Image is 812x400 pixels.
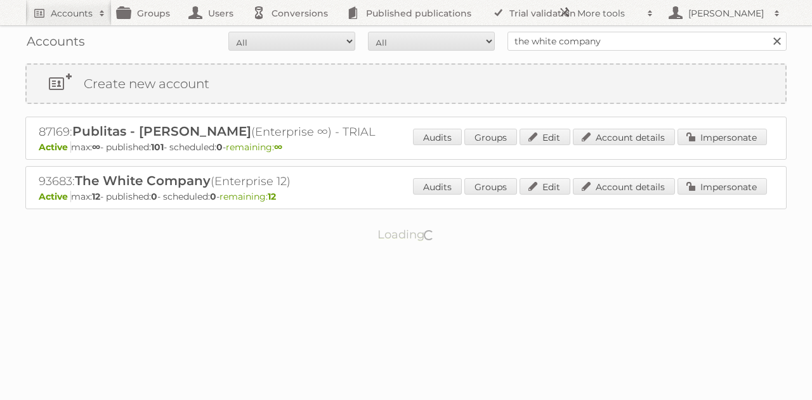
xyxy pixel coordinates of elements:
[337,222,475,247] p: Loading
[39,141,71,153] span: Active
[51,7,93,20] h2: Accounts
[39,191,773,202] p: max: - published: - scheduled: -
[678,129,767,145] a: Impersonate
[151,191,157,202] strong: 0
[72,124,251,139] span: Publitas - [PERSON_NAME]
[39,141,773,153] p: max: - published: - scheduled: -
[75,173,211,188] span: The White Company
[268,191,276,202] strong: 12
[39,191,71,202] span: Active
[685,7,768,20] h2: [PERSON_NAME]
[216,141,223,153] strong: 0
[573,178,675,195] a: Account details
[464,178,517,195] a: Groups
[226,141,282,153] span: remaining:
[577,7,641,20] h2: More tools
[413,178,462,195] a: Audits
[413,129,462,145] a: Audits
[92,191,100,202] strong: 12
[39,173,483,190] h2: 93683: (Enterprise 12)
[210,191,216,202] strong: 0
[274,141,282,153] strong: ∞
[464,129,517,145] a: Groups
[92,141,100,153] strong: ∞
[27,65,785,103] a: Create new account
[573,129,675,145] a: Account details
[678,178,767,195] a: Impersonate
[39,124,483,140] h2: 87169: (Enterprise ∞) - TRIAL
[219,191,276,202] span: remaining:
[520,178,570,195] a: Edit
[520,129,570,145] a: Edit
[151,141,164,153] strong: 101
